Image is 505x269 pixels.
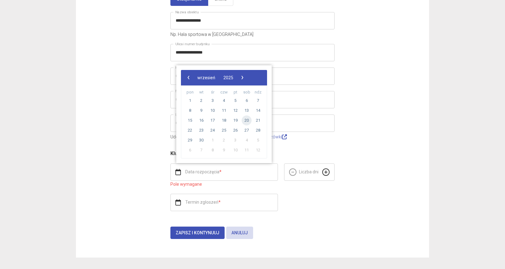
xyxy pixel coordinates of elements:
span: › [238,73,247,82]
span: 28 [253,125,263,135]
span: 11 [219,106,229,115]
button: wrzesień [193,73,219,82]
span: 15 [185,115,195,125]
span: 26 [231,125,240,135]
span: 18 [219,115,229,125]
span: 4 [242,135,252,145]
span: wrzesień [197,75,215,80]
span: 9 [196,106,206,115]
span: 16 [196,115,206,125]
button: › [237,73,247,82]
span: 22 [185,125,195,135]
span: Kluczowe daty [170,150,203,156]
span: 3 [231,135,240,145]
span: 12 [231,106,240,115]
span: 1 [208,135,217,145]
th: weekday [184,89,196,96]
p: Udostępnij lokalizację z Google Maps. [170,133,335,140]
th: weekday [230,89,241,96]
span: 27 [242,125,252,135]
span: 5 [253,135,263,145]
span: 19 [231,115,240,125]
p: Np. Hala sportowa w [GEOGRAPHIC_DATA] [170,31,335,38]
bs-datepicker-container: calendar [176,65,272,163]
span: 11 [242,145,252,155]
span: 8 [208,145,217,155]
span: 29 [185,135,195,145]
button: ‹ [184,73,193,82]
span: 12 [253,145,263,155]
th: weekday [196,89,207,96]
span: 6 [185,145,195,155]
span: 9 [219,145,229,155]
span: 2 [196,96,206,106]
span: 30 [196,135,206,145]
th: weekday [241,89,252,96]
span: 6 [242,96,252,106]
span: 14 [253,106,263,115]
span: 8 [185,106,195,115]
button: Zapisz i kontynuuj [170,227,225,239]
span: 10 [208,106,217,115]
span: 13 [242,106,252,115]
span: 10 [231,145,240,155]
span: 2025 [223,75,233,80]
span: 21 [253,115,263,125]
span: 1 [185,96,195,106]
span: 7 [196,145,206,155]
span: 24 [208,125,217,135]
th: weekday [252,89,264,96]
span: 7 [253,96,263,106]
button: Anuluj [226,227,253,239]
span: 20 [242,115,252,125]
span: 4 [219,96,229,106]
span: 23 [196,125,206,135]
span: 3 [208,96,217,106]
bs-datepicker-navigation-view: ​ ​ ​ [184,74,247,79]
th: weekday [207,89,218,96]
span: 17 [208,115,217,125]
span: 25 [219,125,229,135]
button: 2025 [219,73,237,82]
span: 5 [231,96,240,106]
th: weekday [218,89,230,96]
span: Zapisz i kontynuuj [176,230,219,235]
span: Pole wymagane [170,182,202,187]
span: 2 [219,135,229,145]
